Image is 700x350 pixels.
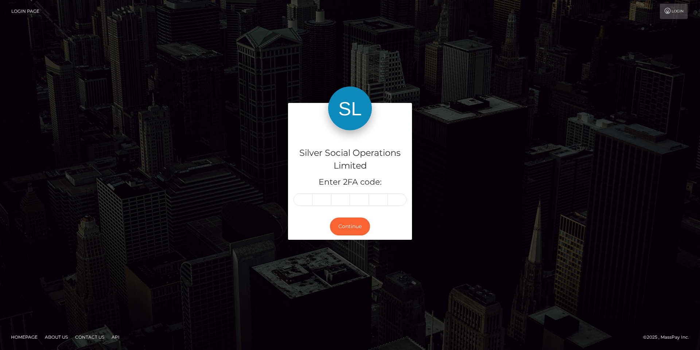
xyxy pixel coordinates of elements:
h4: Silver Social Operations Limited [293,147,407,172]
div: © 2025 , MassPay Inc. [643,333,695,341]
a: API [109,331,122,343]
a: Login Page [11,4,39,19]
button: Continue [330,218,370,235]
a: About Us [42,331,71,343]
a: Homepage [8,331,40,343]
h5: Enter 2FA code: [293,177,407,188]
a: Contact Us [72,331,107,343]
a: Login [660,4,688,19]
img: Silver Social Operations Limited [328,86,372,130]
